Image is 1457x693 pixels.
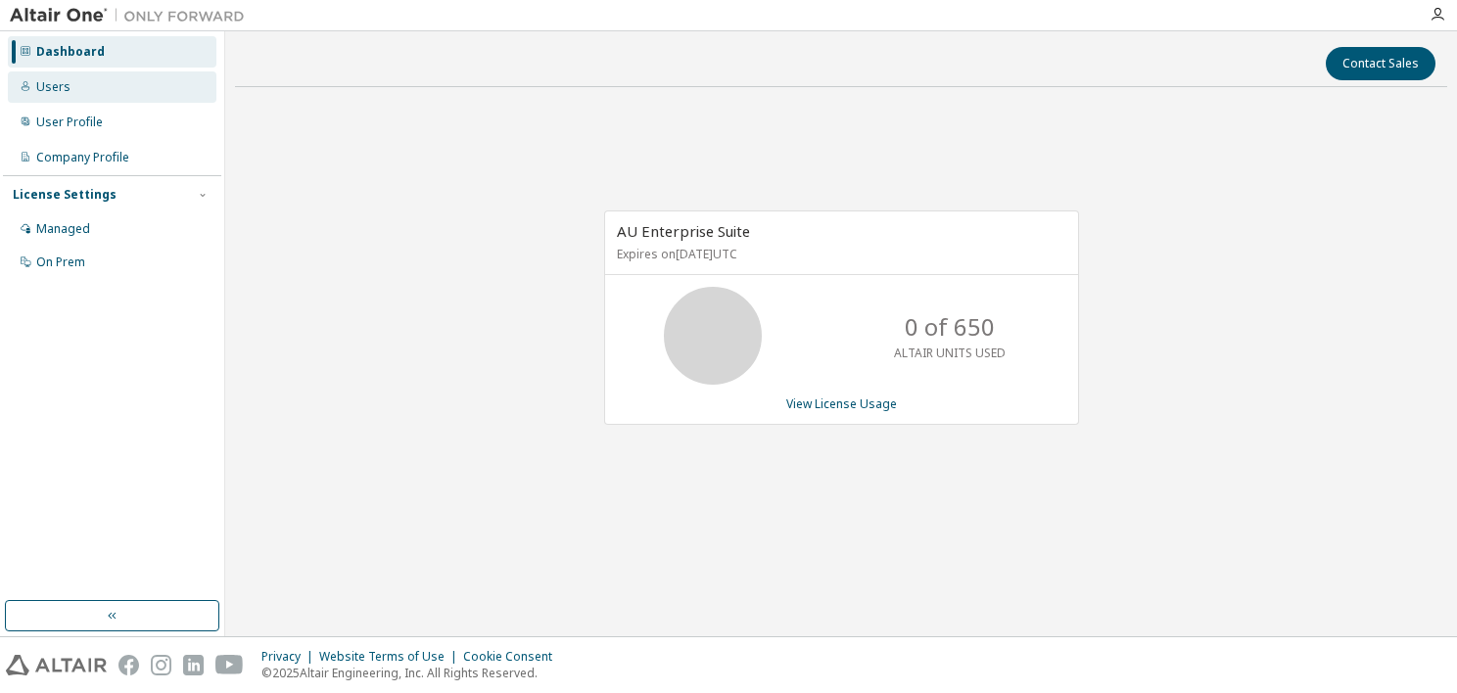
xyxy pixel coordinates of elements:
[6,655,107,675] img: altair_logo.svg
[905,310,995,344] p: 0 of 650
[894,345,1006,361] p: ALTAIR UNITS USED
[183,655,204,675] img: linkedin.svg
[215,655,244,675] img: youtube.svg
[13,187,117,203] div: License Settings
[1326,47,1435,80] button: Contact Sales
[118,655,139,675] img: facebook.svg
[36,115,103,130] div: User Profile
[463,649,564,665] div: Cookie Consent
[36,254,85,270] div: On Prem
[36,79,70,95] div: Users
[617,246,1061,262] p: Expires on [DATE] UTC
[10,6,255,25] img: Altair One
[319,649,463,665] div: Website Terms of Use
[36,150,129,165] div: Company Profile
[261,649,319,665] div: Privacy
[617,221,750,241] span: AU Enterprise Suite
[151,655,171,675] img: instagram.svg
[36,221,90,237] div: Managed
[261,665,564,681] p: © 2025 Altair Engineering, Inc. All Rights Reserved.
[786,395,897,412] a: View License Usage
[36,44,105,60] div: Dashboard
